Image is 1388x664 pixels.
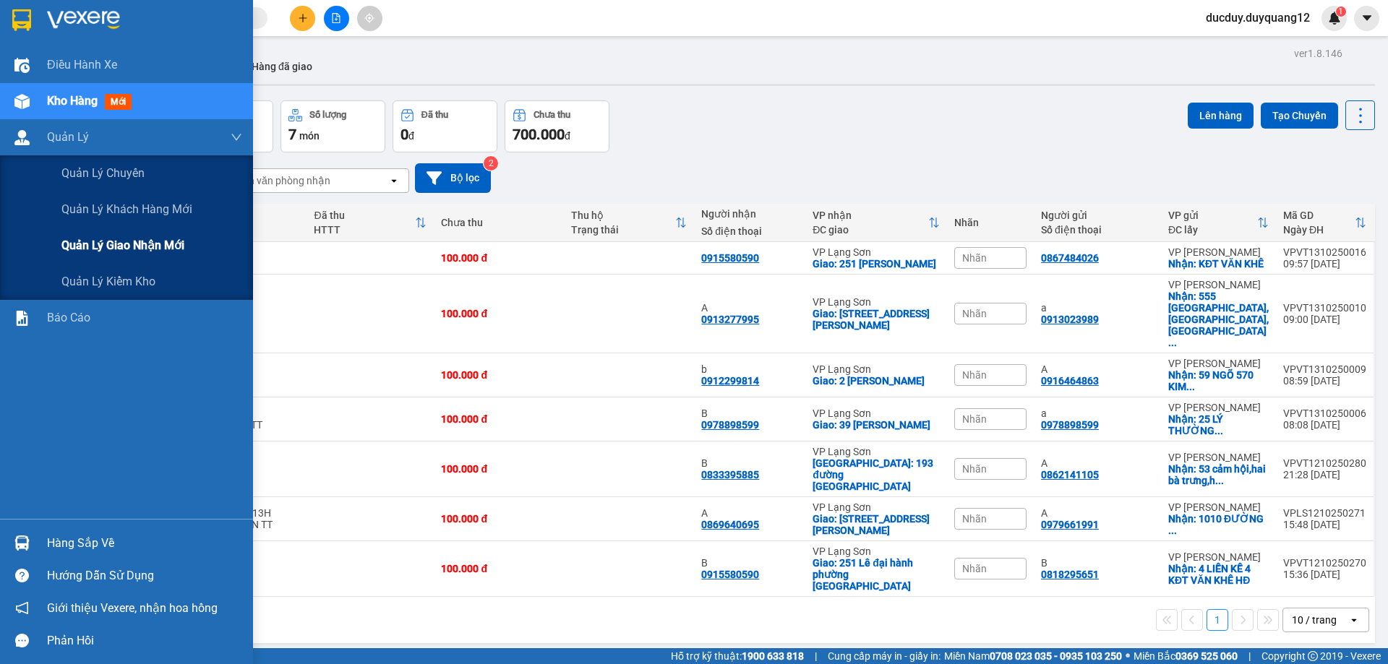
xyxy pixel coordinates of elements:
[280,100,385,152] button: Số lượng7món
[1188,103,1254,129] button: Lên hàng
[1168,452,1269,463] div: VP [PERSON_NAME]
[1283,363,1366,375] div: VPVT1310250009
[484,156,498,171] sup: 2
[813,446,940,457] div: VP Lạng Sơn
[1041,375,1099,387] div: 0916464863
[364,13,374,23] span: aim
[441,308,557,319] div: 100.000 đ
[1126,653,1130,659] span: ⚪️
[1041,457,1154,469] div: A
[441,413,557,425] div: 100.000 đ
[1041,519,1099,530] div: 0979661991
[1168,402,1269,413] div: VP [PERSON_NAME]
[701,375,759,387] div: 0912299814
[47,128,89,146] span: Quản Lý
[415,163,491,193] button: Bộ lọc
[813,457,940,492] div: Giao: 193 đường bắc sơn lạng sơn
[393,100,497,152] button: Đã thu0đ
[1308,651,1318,661] span: copyright
[47,94,98,108] span: Kho hàng
[1248,648,1251,664] span: |
[1194,9,1321,27] span: ducduy.duyquang12
[805,204,947,242] th: Toggle SortBy
[15,569,29,582] span: question-circle
[105,94,132,110] span: mới
[1168,290,1269,348] div: Nhận: 555 THỤY KHUÊ,TÂY HỒ,HÀ NỘI
[1041,507,1154,519] div: A
[1168,279,1269,290] div: VP [PERSON_NAME]
[813,501,940,513] div: VP Lạng Sơn
[813,419,940,431] div: Giao: 39 LÊ LỢI
[1041,408,1154,419] div: a
[1283,557,1366,569] div: VPVT1210250270
[15,634,29,647] span: message
[441,217,557,228] div: Chưa thu
[1294,46,1342,61] div: ver 1.8.146
[1283,519,1366,530] div: 15:48 [DATE]
[1168,463,1269,486] div: Nhận: 53 cảm hội,hai bà trưng,hà nội
[441,563,557,574] div: 100.000 đ
[701,457,798,469] div: B
[534,110,570,120] div: Chưa thu
[1041,252,1099,264] div: 0867484026
[1292,613,1337,627] div: 10 / trang
[1168,369,1269,392] div: Nhận: 59 NGÕ 570 KIM GIANG,THANH TRÌ,HÀ NỘI
[1283,302,1366,314] div: VPVT1310250010
[571,210,675,221] div: Thu hộ
[962,563,987,574] span: Nhãn
[701,519,759,530] div: 0869640695
[314,224,415,236] div: HTTT
[14,311,30,326] img: solution-icon
[1354,6,1379,31] button: caret-down
[1041,419,1099,431] div: 0978898599
[813,258,940,270] div: Giao: 251 LÊ ĐẠI HÀNH
[1283,246,1366,258] div: VPVT1310250016
[324,6,349,31] button: file-add
[1283,210,1355,221] div: Mã GD
[1283,507,1366,519] div: VPLS1210250271
[1041,302,1154,314] div: a
[1168,413,1269,436] div: Nhận: 25 LÝ THƯỜNG KIỆT,hoàn kiếm,hà nội
[813,375,940,387] div: Giao: 2 hùng vương
[701,469,759,480] div: 0833395885
[1168,337,1177,348] span: ...
[742,650,804,662] strong: 1900 633 818
[441,252,557,264] div: 100.000 đ
[1161,204,1276,242] th: Toggle SortBy
[505,100,609,152] button: Chưa thu700.000đ
[1041,224,1154,236] div: Số điện thoại
[962,463,987,475] span: Nhãn
[565,130,570,142] span: đ
[813,363,940,375] div: VP Lạng Sơn
[571,224,675,236] div: Trạng thái
[309,110,346,120] div: Số lượng
[701,557,798,569] div: B
[357,6,382,31] button: aim
[47,630,242,652] div: Phản hồi
[962,252,987,264] span: Nhãn
[1348,614,1360,626] svg: open
[388,175,400,186] svg: open
[12,9,31,31] img: logo-vxr
[1168,563,1269,586] div: Nhận: 4 LIỀN KỀ 4 KĐT VĂN KHÊ HĐ
[1168,525,1177,536] span: ...
[1041,557,1154,569] div: B
[990,650,1122,662] strong: 0708 023 035 - 0935 103 250
[1168,258,1269,270] div: Nhận: KĐT VĂN KHÊ
[47,56,117,74] span: Điều hành xe
[231,131,242,143] span: down
[813,546,940,557] div: VP Lạng Sơn
[61,272,155,290] span: Quản lý kiểm kho
[47,565,242,587] div: Hướng dẫn sử dụng
[1186,381,1195,392] span: ...
[962,369,987,381] span: Nhãn
[61,200,192,218] span: Quản lý khách hàng mới
[1168,513,1269,536] div: Nhận: 1010 ĐƯỜNG LÁNG,đống đa,hà nội
[701,507,798,519] div: A
[815,648,817,664] span: |
[47,533,242,554] div: Hàng sắp về
[331,13,341,23] span: file-add
[47,309,90,327] span: Báo cáo
[701,569,759,580] div: 0915580590
[813,210,928,221] div: VP nhận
